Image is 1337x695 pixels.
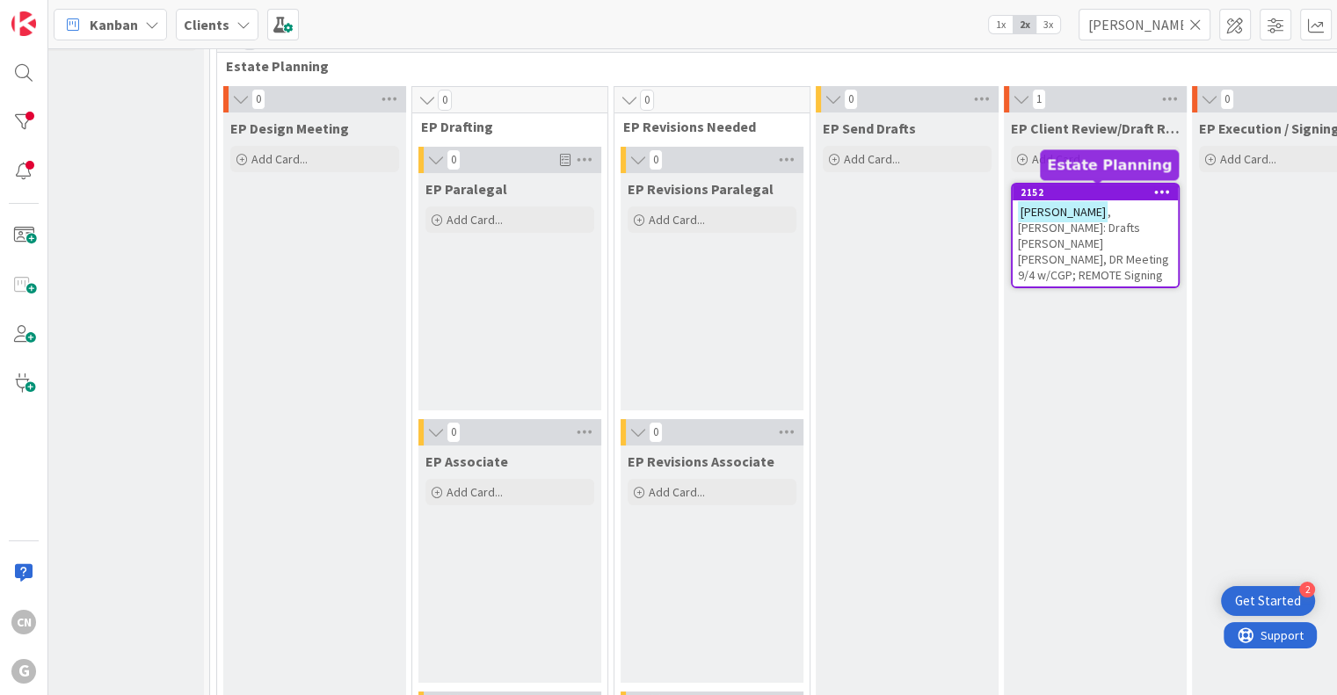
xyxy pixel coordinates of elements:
span: 1x [989,16,1013,33]
div: 2152 [1013,185,1178,200]
span: 0 [447,422,461,443]
span: Add Card... [649,212,705,228]
div: 2 [1299,582,1315,597]
span: Add Card... [649,484,705,500]
span: 0 [438,90,452,111]
span: Add Card... [844,151,900,167]
a: 2152[PERSON_NAME], [PERSON_NAME]: Drafts [PERSON_NAME] [PERSON_NAME], DR Meeting 9/4 w/CGP; REMOT... [1011,183,1180,288]
img: Visit kanbanzone.com [11,11,36,36]
div: 2152 [1021,186,1178,199]
h5: Estate Planning [1047,156,1172,173]
span: 2x [1013,16,1036,33]
mark: [PERSON_NAME] [1018,201,1108,221]
input: Quick Filter... [1079,9,1210,40]
div: Get Started [1235,592,1301,610]
span: EP Send Drafts [823,119,916,137]
b: Clients [184,16,229,33]
span: Kanban [90,14,138,35]
span: EP Revisions Needed [623,118,788,135]
span: EP Revisions Associate [628,452,774,470]
span: 0 [1220,89,1234,110]
span: , [PERSON_NAME]: Drafts [PERSON_NAME] [PERSON_NAME], DR Meeting 9/4 w/CGP; REMOTE Signing [1018,204,1169,283]
span: EP Paralegal [425,180,507,198]
span: 0 [251,89,265,110]
span: EP Associate [425,452,508,470]
span: 0 [447,149,461,170]
span: EP Revisions Paralegal [628,180,774,198]
span: 1 [1032,89,1046,110]
span: EP Client Review/Draft Review Meeting [1011,119,1180,137]
span: 0 [640,90,654,111]
span: Add Card... [447,484,503,500]
span: Add Card... [251,151,308,167]
span: Add Card... [1220,151,1276,167]
div: 2152[PERSON_NAME], [PERSON_NAME]: Drafts [PERSON_NAME] [PERSON_NAME], DR Meeting 9/4 w/CGP; REMOT... [1013,185,1178,286]
span: Support [37,3,80,24]
span: 3x [1036,16,1060,33]
span: 0 [649,422,663,443]
span: 0 [844,89,858,110]
span: EP Drafting [421,118,585,135]
span: EP Design Meeting [230,119,349,137]
div: Open Get Started checklist, remaining modules: 2 [1221,586,1315,616]
div: CN [11,610,36,634]
span: 0 [649,149,663,170]
span: Add Card... [447,212,503,228]
span: Add Card... [1032,151,1088,167]
div: G [11,659,36,684]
